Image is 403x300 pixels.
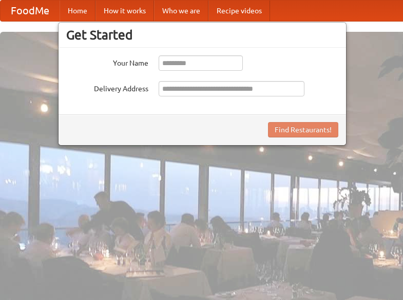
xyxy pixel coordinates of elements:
[154,1,208,21] a: Who we are
[1,1,60,21] a: FoodMe
[60,1,95,21] a: Home
[66,27,338,43] h3: Get Started
[66,81,148,94] label: Delivery Address
[268,122,338,137] button: Find Restaurants!
[208,1,270,21] a: Recipe videos
[66,55,148,68] label: Your Name
[95,1,154,21] a: How it works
